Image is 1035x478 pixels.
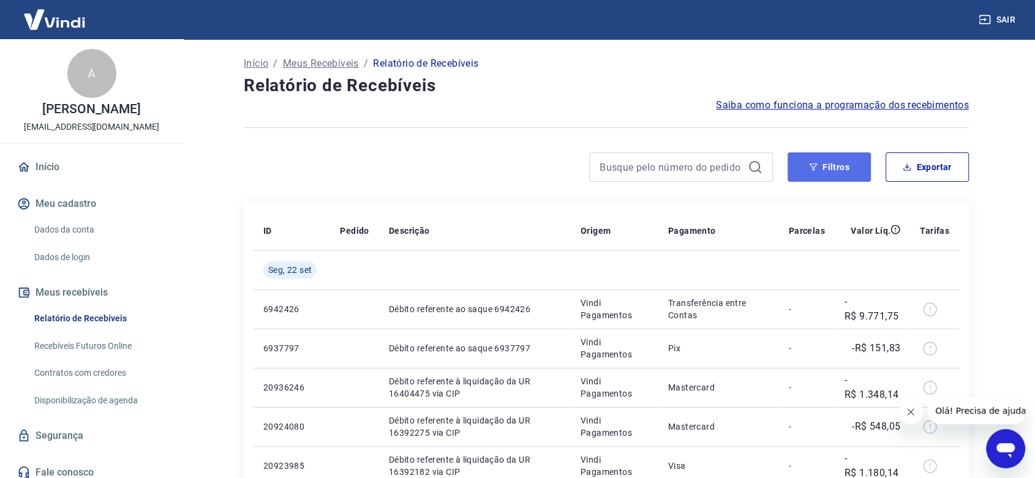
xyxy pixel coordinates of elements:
div: A [67,49,116,98]
p: 20936246 [263,381,320,394]
a: Relatório de Recebíveis [29,306,168,331]
a: Contratos com credores [29,360,168,386]
p: Débito referente à liquidação da UR 16392275 via CIP [389,414,561,439]
p: Valor Líq. [851,225,890,237]
p: -R$ 151,83 [852,341,900,356]
a: Segurança [15,422,168,449]
p: Origem [581,225,611,237]
iframe: Mensagem da empresa [928,397,1025,424]
iframe: Fechar mensagem [898,400,923,424]
a: Início [244,56,268,71]
p: 6937797 [263,342,320,354]
p: Pedido [340,225,369,237]
p: Vindi Pagamentos [581,414,649,439]
p: ID [263,225,272,237]
span: Olá! Precisa de ajuda? [7,9,103,18]
button: Filtros [788,152,871,182]
p: - [789,420,825,433]
p: Pix [668,342,769,354]
a: Meus Recebíveis [283,56,359,71]
p: Débito referente ao saque 6937797 [389,342,561,354]
p: Parcelas [789,225,825,237]
p: Pagamento [668,225,716,237]
p: Vindi Pagamentos [581,336,649,360]
p: Débito referente à liquidação da UR 16392182 via CIP [389,454,561,478]
p: / [273,56,277,71]
img: Vindi [15,1,94,38]
p: Descrição [389,225,430,237]
p: -R$ 548,05 [852,419,900,434]
button: Sair [976,9,1020,31]
button: Meus recebíveis [15,279,168,306]
p: -R$ 9.771,75 [845,294,900,324]
p: 20924080 [263,420,320,433]
p: Débito referente à liquidação da UR 16404475 via CIP [389,375,561,400]
p: Débito referente ao saque 6942426 [389,303,561,315]
p: [EMAIL_ADDRESS][DOMAIN_NAME] [24,121,159,133]
p: - [789,460,825,472]
p: [PERSON_NAME] [42,103,140,116]
p: - [789,303,825,315]
p: - [789,342,825,354]
p: Relatório de Recebíveis [373,56,478,71]
p: 20923985 [263,460,320,472]
span: Seg, 22 set [268,264,312,276]
input: Busque pelo número do pedido [600,158,743,176]
iframe: Botão para abrir a janela de mensagens [986,429,1025,468]
a: Saiba como funciona a programação dos recebimentos [716,98,969,113]
p: Tarifas [920,225,949,237]
a: Dados de login [29,245,168,270]
a: Dados da conta [29,217,168,242]
button: Exportar [886,152,969,182]
p: Vindi Pagamentos [581,454,649,478]
h4: Relatório de Recebíveis [244,73,969,98]
p: Mastercard [668,381,769,394]
p: Transferência entre Contas [668,297,769,321]
p: Vindi Pagamentos [581,297,649,321]
p: Vindi Pagamentos [581,375,649,400]
a: Início [15,154,168,181]
a: Recebíveis Futuros Online [29,334,168,359]
p: - [789,381,825,394]
p: Visa [668,460,769,472]
p: 6942426 [263,303,320,315]
a: Disponibilização de agenda [29,388,168,413]
p: / [364,56,368,71]
p: -R$ 1.348,14 [845,373,900,402]
button: Meu cadastro [15,190,168,217]
p: Mastercard [668,420,769,433]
